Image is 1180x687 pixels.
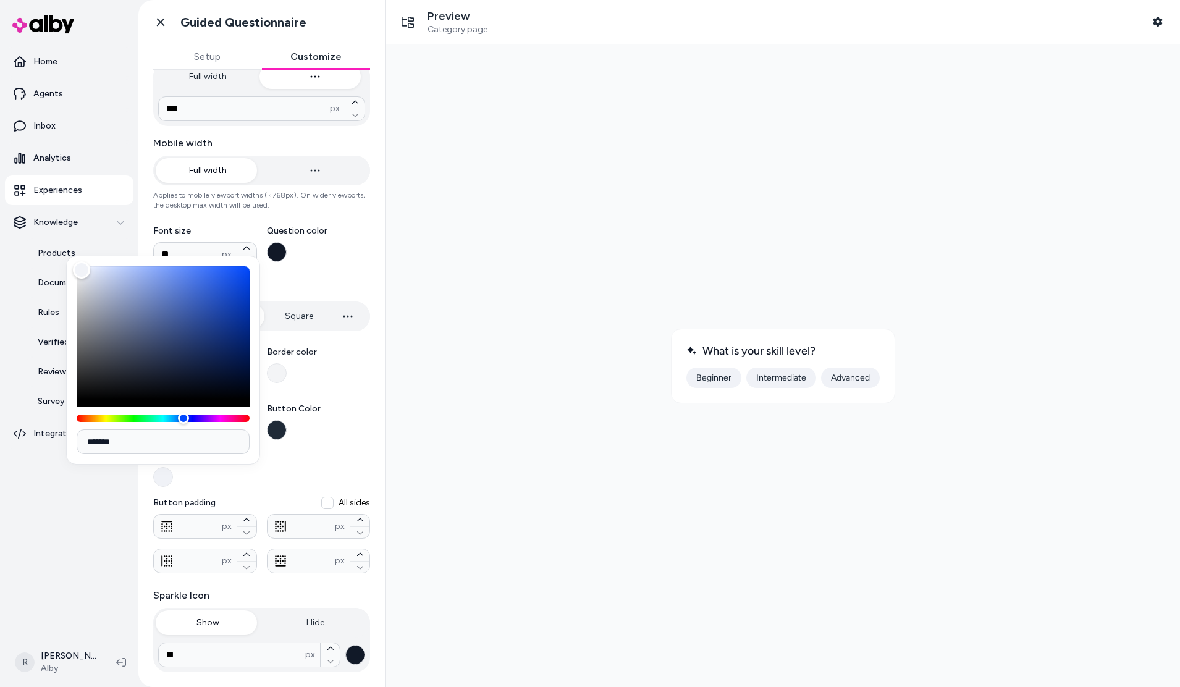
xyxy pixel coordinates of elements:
a: Verified Q&As [25,327,133,357]
h1: Guided Questionnaire [180,15,306,30]
button: Border color [267,363,287,383]
button: Hide [263,610,368,635]
button: Customize [262,44,371,69]
div: Hue [77,415,250,422]
a: Survey Questions [25,387,133,416]
a: Agents [5,79,133,109]
label: Sparkle Icon [153,588,370,603]
span: px [335,520,345,533]
img: alby Logo [12,15,74,33]
a: Reviews [25,357,133,387]
p: Knowledge [33,216,78,229]
p: Analytics [33,152,71,164]
button: Button Color [267,420,287,440]
label: Mobile width [153,136,370,151]
span: Category page [428,24,487,35]
a: Documents [25,268,133,298]
p: Integrations [33,428,83,440]
p: Home [33,56,57,68]
span: px [222,248,232,261]
label: Border radius [153,282,370,297]
span: px [330,103,340,115]
a: Integrations [5,419,133,449]
button: Knowledge [5,208,133,237]
p: Products [38,247,75,259]
a: Rules [25,298,133,327]
button: Show [156,610,261,635]
span: Question color [267,225,371,237]
a: Products [25,238,133,268]
p: Preview [428,9,487,23]
a: Experiences [5,175,133,205]
span: Font size [153,225,257,237]
p: Rules [38,306,59,319]
p: [PERSON_NAME] [41,650,96,662]
p: Survey Questions [38,395,109,408]
span: All sides [339,497,370,509]
button: Font sizepx [237,255,256,267]
p: Documents [38,277,85,289]
button: Font sizepx [237,243,256,255]
p: Applies to mobile viewport widths (<768px). On wider viewports, the desktop max width will be used. [153,190,370,210]
a: Analytics [5,143,133,173]
a: Inbox [5,111,133,141]
span: Button Color [267,403,371,415]
button: Full width [156,64,261,89]
span: px [222,520,232,533]
button: All sides [321,497,334,509]
span: Border color [267,346,371,358]
span: px [335,555,345,567]
a: Home [5,47,133,77]
button: R[PERSON_NAME]Alby [7,643,106,682]
span: Alby [41,662,96,675]
p: Experiences [33,184,82,196]
input: Font sizepx [154,247,222,262]
button: Full width [156,158,261,183]
span: Button background [153,450,370,462]
p: Reviews [38,366,70,378]
div: Color [77,266,250,400]
p: Agents [33,88,63,100]
span: px [222,555,232,567]
button: Square [272,304,326,329]
p: Verified Q&As [38,336,94,348]
span: Button padding [153,497,370,509]
span: px [305,649,315,661]
button: Setup [153,44,262,69]
button: Question color [267,242,287,262]
span: R [15,652,35,672]
p: Inbox [33,120,56,132]
button: Button background [153,467,173,487]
